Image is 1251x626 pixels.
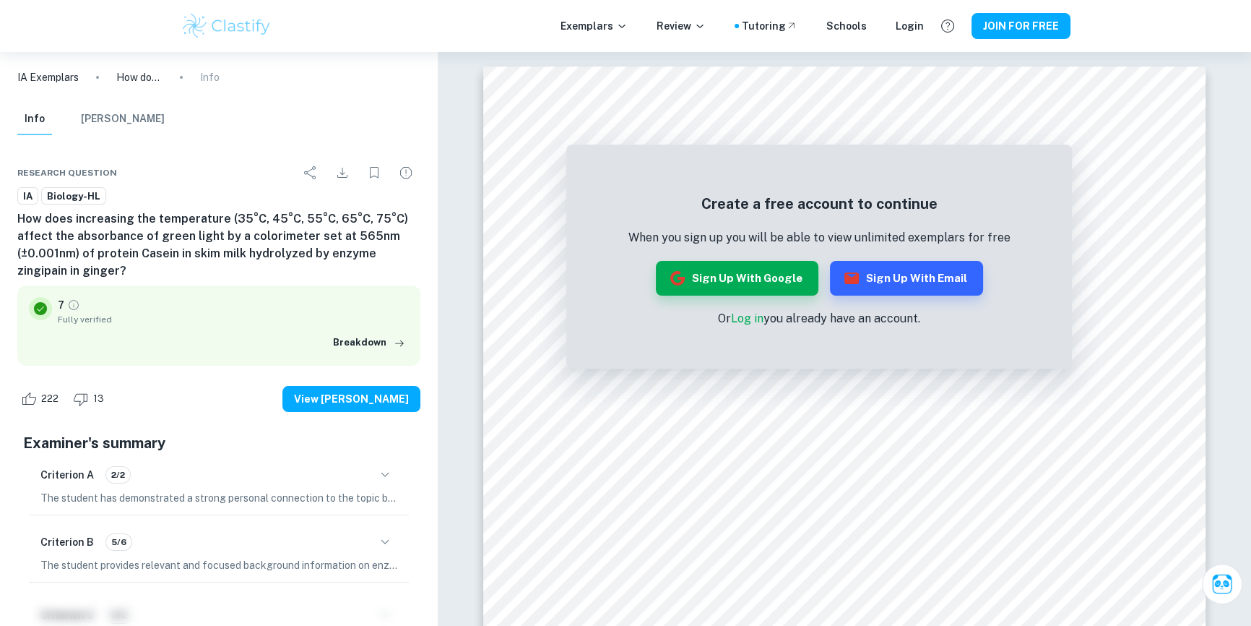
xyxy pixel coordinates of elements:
[81,103,165,135] button: [PERSON_NAME]
[656,261,818,296] button: Sign up with Google
[742,18,797,34] a: Tutoring
[560,18,628,34] p: Exemplars
[296,158,325,187] div: Share
[360,158,389,187] div: Bookmark
[17,103,52,135] button: Info
[41,187,106,205] a: Biology-HL
[1202,564,1242,604] button: Ask Clai
[628,193,1010,215] h5: Create a free account to continue
[17,166,117,179] span: Research question
[85,392,112,406] span: 13
[896,18,924,34] a: Login
[391,158,420,187] div: Report issue
[40,534,94,550] h6: Criterion B
[58,297,64,313] p: 7
[826,18,867,34] a: Schools
[116,69,163,85] p: How does increasing the temperature (35°C, 45°C, 55°C, 65°C, 75°C) affect the absorbance of green...
[40,490,397,506] p: The student has demonstrated a strong personal connection to the topic by referring back to their...
[40,467,94,483] h6: Criterion A
[830,261,983,296] button: Sign up with Email
[329,332,409,353] button: Breakdown
[200,69,220,85] p: Info
[328,158,357,187] div: Download
[42,189,105,204] span: Biology-HL
[17,387,66,411] div: Like
[106,468,130,481] span: 2/2
[69,387,112,411] div: Dislike
[181,12,272,40] img: Clastify logo
[628,229,1010,246] p: When you sign up you will be able to view unlimited exemplars for free
[58,313,409,326] span: Fully verified
[657,18,706,34] p: Review
[33,392,66,406] span: 222
[17,187,38,205] a: IA
[971,13,1070,39] button: JOIN FOR FREE
[23,432,415,454] h5: Examiner's summary
[18,189,38,204] span: IA
[935,14,960,38] button: Help and Feedback
[282,386,420,412] button: View [PERSON_NAME]
[628,310,1010,327] p: Or you already have an account.
[106,536,131,549] span: 5/6
[17,210,420,280] h6: How does increasing the temperature (35°C, 45°C, 55°C, 65°C, 75°C) affect the absorbance of green...
[17,69,79,85] a: IA Exemplars
[40,557,397,573] p: The student provides relevant and focused background information on enzymes and proteins that is ...
[67,299,80,312] a: Grade fully verified
[731,312,763,325] a: Log in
